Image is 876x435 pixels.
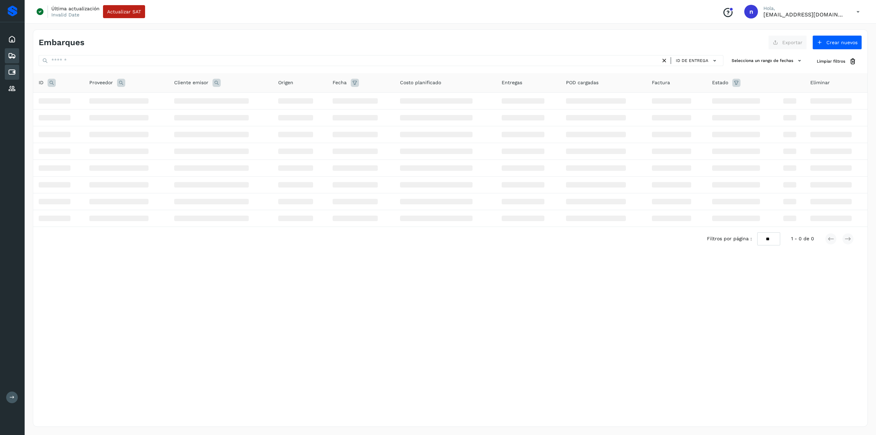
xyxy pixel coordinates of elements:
[812,35,862,50] button: Crear nuevos
[810,79,830,86] span: Eliminar
[712,79,728,86] span: Estado
[791,235,814,242] span: 1 - 0 de 0
[174,79,208,86] span: Cliente emisor
[51,5,100,12] p: Última actualización
[400,79,441,86] span: Costo planificado
[5,48,19,63] div: Embarques
[333,79,347,86] span: Fecha
[826,40,858,45] span: Crear nuevos
[811,55,862,68] button: Limpiar filtros
[652,79,670,86] span: Factura
[51,12,79,18] p: Invalid Date
[768,35,807,50] button: Exportar
[5,65,19,80] div: Cuentas por pagar
[674,56,720,66] button: ID de entrega
[39,79,43,86] span: ID
[89,79,113,86] span: Proveedor
[782,40,802,45] span: Exportar
[107,9,141,14] span: Actualizar SAT
[502,79,522,86] span: Entregas
[39,38,85,48] h4: Embarques
[763,11,846,18] p: niagara+prod@solvento.mx
[5,32,19,47] div: Inicio
[566,79,598,86] span: POD cargadas
[817,58,845,64] span: Limpiar filtros
[729,55,806,66] button: Selecciona un rango de fechas
[278,79,293,86] span: Origen
[5,81,19,96] div: Proveedores
[676,57,708,64] span: ID de entrega
[707,235,752,242] span: Filtros por página :
[103,5,145,18] button: Actualizar SAT
[763,5,846,11] p: Hola,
